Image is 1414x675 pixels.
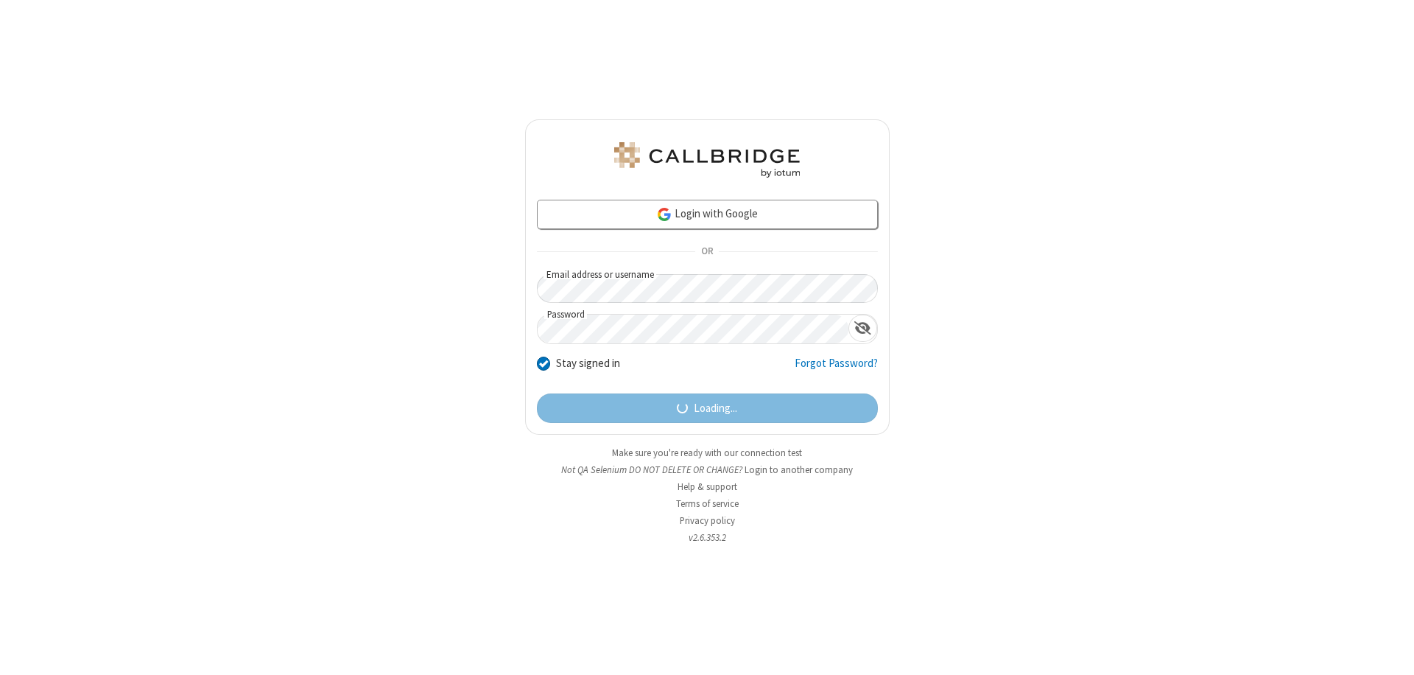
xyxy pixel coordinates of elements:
a: Privacy policy [680,514,735,527]
li: Not QA Selenium DO NOT DELETE OR CHANGE? [525,463,890,477]
button: Login to another company [745,463,853,477]
a: Forgot Password? [795,355,878,383]
a: Make sure you're ready with our connection test [612,447,802,459]
img: QA Selenium DO NOT DELETE OR CHANGE [611,142,803,178]
a: Help & support [678,480,737,493]
span: Loading... [694,400,737,417]
div: Show password [848,315,877,342]
input: Email address or username [537,274,878,303]
a: Terms of service [676,497,739,510]
img: google-icon.png [656,206,672,223]
input: Password [538,315,848,343]
a: Login with Google [537,200,878,229]
span: OR [695,242,719,262]
label: Stay signed in [556,355,620,372]
button: Loading... [537,394,878,423]
li: v2.6.353.2 [525,531,890,545]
